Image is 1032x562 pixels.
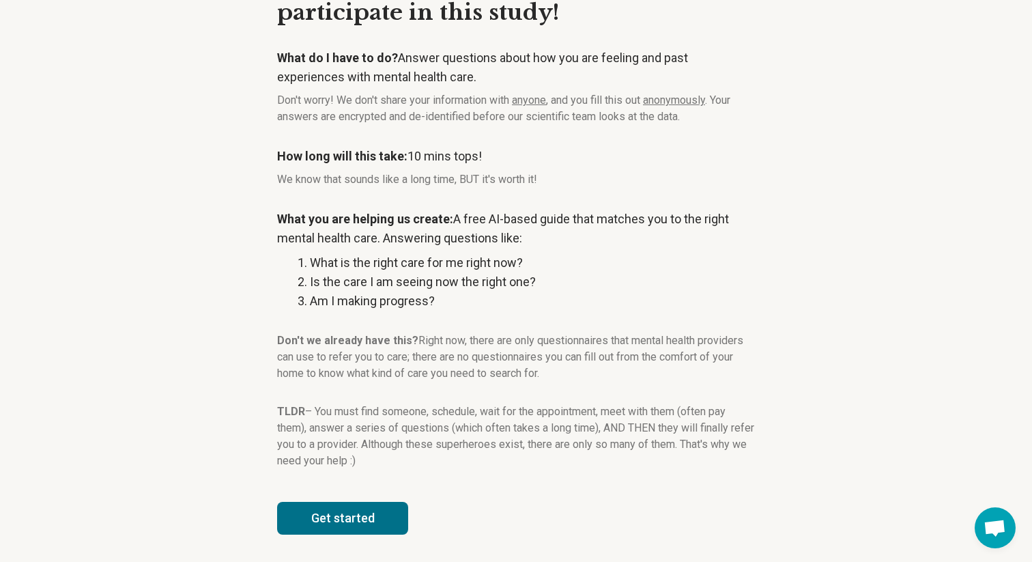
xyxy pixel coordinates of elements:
[310,292,755,311] li: Am I making progress?
[310,253,755,272] li: What is the right care for me right now?
[277,212,453,226] strong: What you are helping us create:
[512,94,546,107] span: anyone
[277,334,418,347] strong: Don't we already have this?
[277,171,755,188] p: We know that sounds like a long time, BUT it's worth it!
[643,94,705,107] span: anonymously
[277,147,755,166] p: 10 mins tops!
[277,405,305,418] strong: TLDR
[277,404,755,469] p: – You must find someone, schedule, wait for the appointment, meet with them (often pay them), ans...
[277,502,408,535] button: Get started
[277,210,755,248] p: A free AI-based guide that matches you to the right mental health care. Answering questions like:
[277,48,755,87] p: Answer questions about how you are feeling and past experiences with mental health care.
[310,272,755,292] li: Is the care I am seeing now the right one?
[277,149,407,163] strong: How long will this take:
[975,507,1016,548] div: Open chat
[277,51,398,65] strong: What do I have to do?
[277,92,755,125] p: Don't worry! We don't share your information with , and you fill this out . Your answers are encr...
[277,333,755,382] p: Right now, there are only questionnaires that mental health providers can use to refer you to car...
